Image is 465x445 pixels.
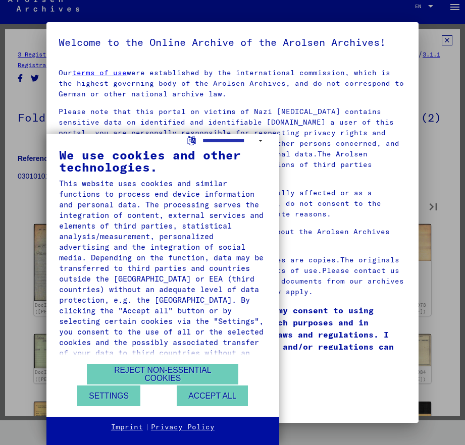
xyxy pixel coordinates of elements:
[151,422,215,432] a: Privacy Policy
[77,385,140,406] button: Settings
[177,385,248,406] button: Accept all
[59,149,267,173] div: We use cookies and other technologies.
[87,364,238,384] button: Reject non-essential cookies
[111,422,143,432] a: Imprint
[59,178,267,369] div: This website uses cookies and similar functions to process end device information and personal da...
